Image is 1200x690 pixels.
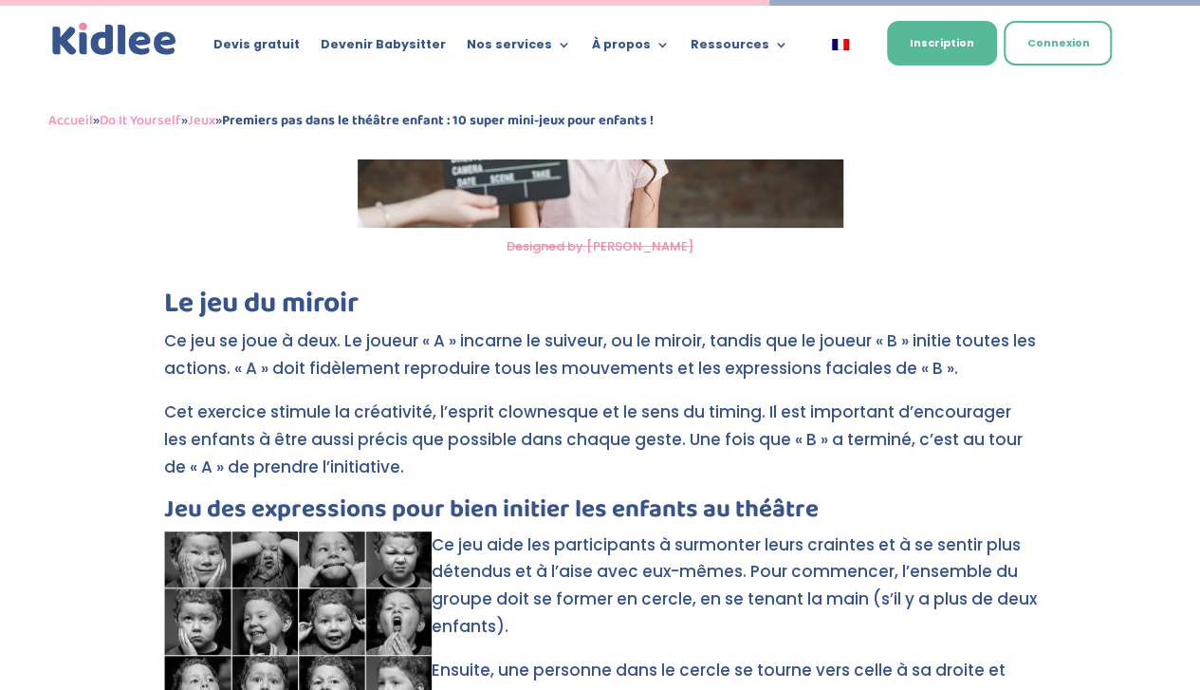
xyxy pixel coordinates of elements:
img: Français [832,39,849,50]
a: Kidlee Logo [48,19,181,60]
h2: Le jeu du miroir [164,289,1037,327]
h3: Jeu des expressions pour bien initier les enfants au théâtre [164,497,1037,531]
a: Connexion [1004,21,1112,65]
a: Ressources [691,38,788,59]
a: Accueil [48,109,93,132]
a: Devenir Babysitter [321,38,446,59]
strong: Premiers pas dans le théâtre enfant : 10 super mini-jeux pour enfants ! [222,109,654,132]
a: Designed by [PERSON_NAME] [507,237,693,255]
a: Nos services [467,38,571,59]
a: Jeux [188,109,215,132]
a: Inscription [887,21,997,65]
a: Devis gratuit [213,38,300,59]
a: À propos [592,38,670,59]
img: logo_kidlee_bleu [48,19,181,60]
span: » » » [48,109,654,132]
a: Do It Yourself [100,109,181,132]
p: Cet exercice stimule la créativité, l’esprit clownesque et le sens du timing. Il est important d’... [164,399,1037,497]
p: Ce jeu se joue à deux. Le joueur « A » incarne le suiveur, ou le miroir, tandis que le joueur « B... [164,327,1037,399]
p: Ce jeu aide les participants à surmonter leurs craintes et à se sentir plus détendus et à l’aise ... [164,531,1037,658]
